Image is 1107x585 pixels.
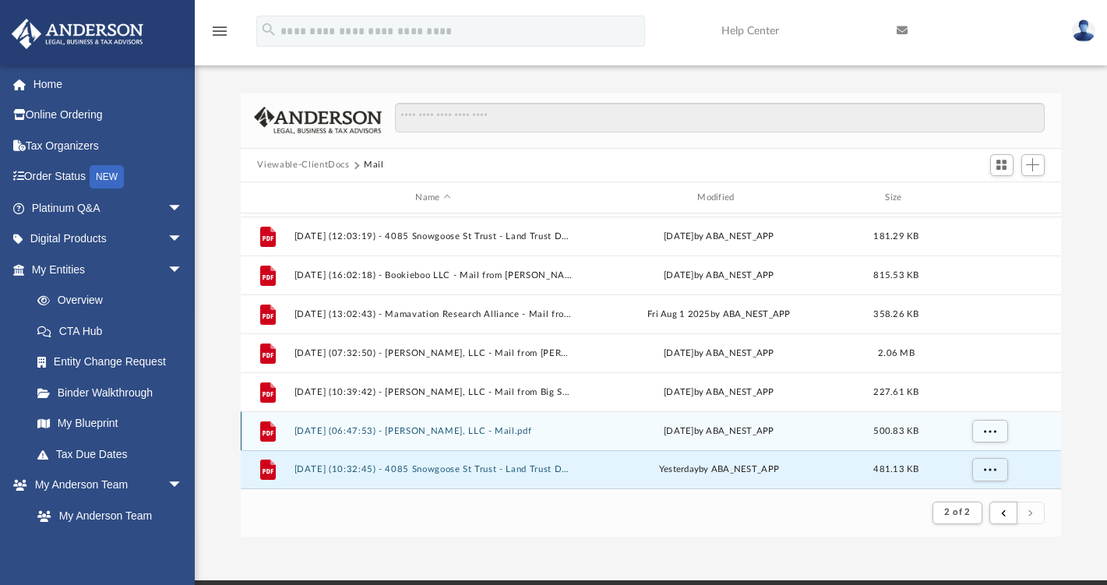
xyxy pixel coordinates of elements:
[580,308,858,322] div: Fri Aug 1 2025 by ABA_NEST_APP
[11,192,206,224] a: Platinum Q&Aarrow_drop_down
[580,230,858,244] div: [DATE] by ABA_NEST_APP
[22,377,206,408] a: Binder Walkthrough
[873,310,918,319] span: 358.26 KB
[22,347,206,378] a: Entity Change Request
[11,100,206,131] a: Online Ordering
[580,347,858,361] div: [DATE] by ABA_NEST_APP
[1072,19,1095,42] img: User Pic
[167,224,199,255] span: arrow_drop_down
[241,213,1062,489] div: grid
[932,502,982,523] button: 2 of 2
[1021,154,1045,176] button: Add
[580,425,858,439] div: [DATE] by ABA_NEST_APP
[294,309,573,319] button: [DATE] (13:02:43) - Mamavation Research Alliance - Mail from Internal Revenue Service.pdf
[11,470,199,501] a: My Anderson Teamarrow_drop_down
[658,466,698,474] span: yesterday
[294,348,573,358] button: [DATE] (07:32:50) - [PERSON_NAME], LLC - Mail from [PERSON_NAME] Fargo Advisors.pdf
[873,388,918,396] span: 227.61 KB
[294,465,573,475] button: [DATE] (10:32:45) - 4085 Snowgoose St Trust - Land Trust Documents from City of [GEOGRAPHIC_DATA]...
[22,315,206,347] a: CTA Hub
[11,224,206,255] a: Digital Productsarrow_drop_down
[210,30,229,41] a: menu
[971,459,1007,482] button: More options
[90,165,124,189] div: NEW
[247,191,286,205] div: id
[873,232,918,241] span: 181.29 KB
[971,420,1007,443] button: More options
[944,508,970,516] span: 2 of 2
[11,130,206,161] a: Tax Organizers
[11,254,206,285] a: My Entitiesarrow_drop_down
[294,231,573,241] button: [DATE] (12:03:19) - 4085 Snowgoose St Trust - Land Trust Documents from Assessor of [GEOGRAPHIC_D...
[294,387,573,397] button: [DATE] (10:39:42) - [PERSON_NAME], LLC - Mail from Big Sky Association.pdf
[364,158,384,172] button: Mail
[260,21,277,38] i: search
[990,154,1014,176] button: Switch to Grid View
[11,69,206,100] a: Home
[294,426,573,436] button: [DATE] (06:47:53) - [PERSON_NAME], LLC - Mail.pdf
[580,463,858,478] div: by ABA_NEST_APP
[22,531,199,562] a: Anderson System
[580,269,858,283] div: [DATE] by ABA_NEST_APP
[11,161,206,193] a: Order StatusNEW
[395,103,1044,132] input: Search files and folders
[257,158,349,172] button: Viewable-ClientDocs
[167,192,199,224] span: arrow_drop_down
[22,500,191,531] a: My Anderson Team
[873,466,918,474] span: 481.13 KB
[873,427,918,435] span: 500.83 KB
[934,191,1043,205] div: id
[873,271,918,280] span: 815.53 KB
[293,191,572,205] div: Name
[22,285,206,316] a: Overview
[865,191,927,205] div: Size
[878,349,915,358] span: 2.06 MB
[167,470,199,502] span: arrow_drop_down
[7,19,148,49] img: Anderson Advisors Platinum Portal
[167,254,199,286] span: arrow_drop_down
[22,439,206,470] a: Tax Due Dates
[210,22,229,41] i: menu
[294,270,573,280] button: [DATE] (16:02:18) - Bookieboo LLC - Mail from [PERSON_NAME].pdf
[580,386,858,400] div: [DATE] by ABA_NEST_APP
[22,408,199,439] a: My Blueprint
[579,191,858,205] div: Modified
